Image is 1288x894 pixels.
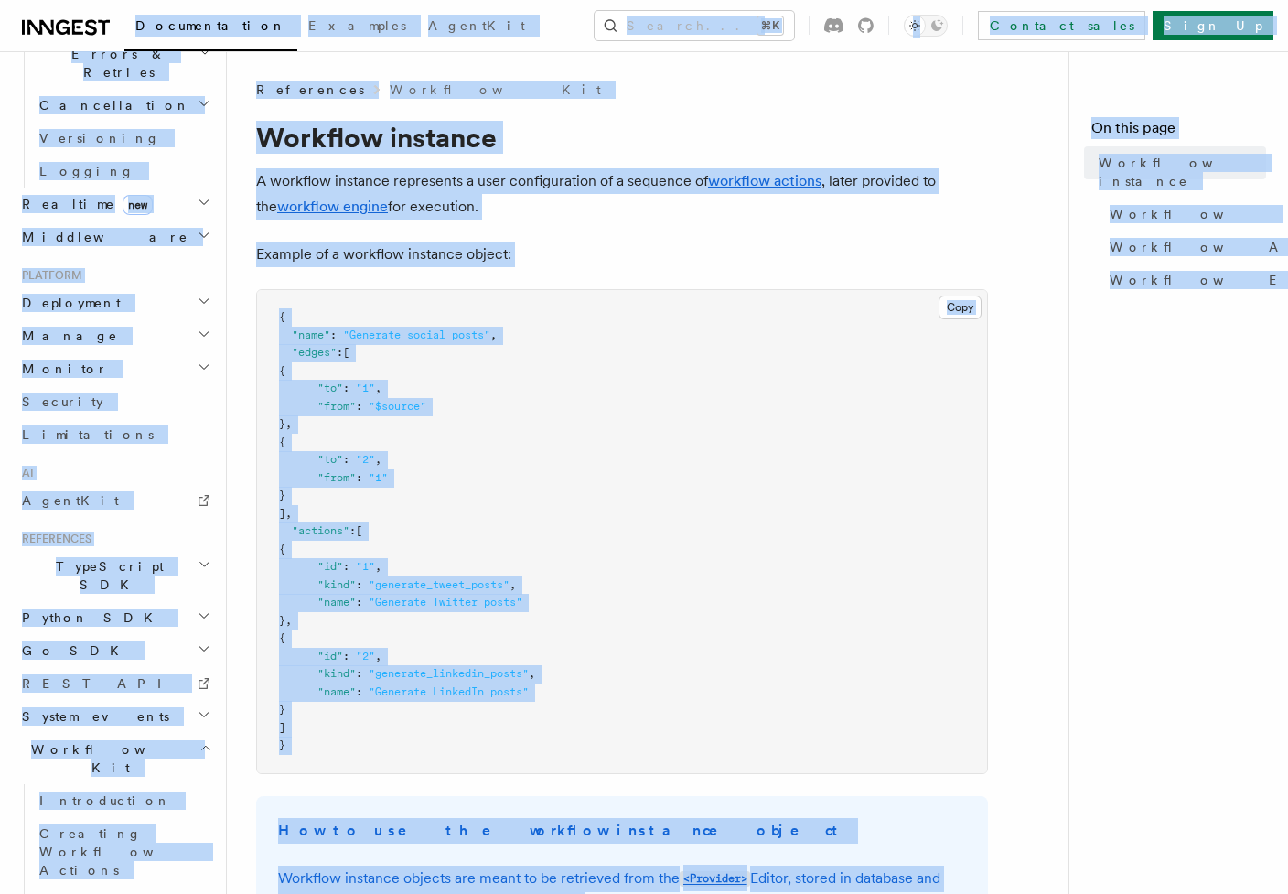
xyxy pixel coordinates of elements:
span: { [279,364,285,377]
span: "1" [369,471,388,484]
a: Versioning [32,122,215,155]
span: "Generate social posts" [343,329,490,341]
span: } [279,417,285,430]
a: <Provider> [680,869,750,887]
span: REST API [22,676,177,691]
span: : [356,685,362,698]
a: Sign Up [1153,11,1273,40]
span: Workflow instance [1099,154,1266,190]
span: Middleware [15,228,188,246]
span: "name" [317,685,356,698]
span: "generate_tweet_posts" [369,578,510,591]
span: "1" [356,560,375,573]
a: AgentKit [417,5,536,49]
span: , [490,329,497,341]
span: "2" [356,650,375,662]
a: REST API [15,667,215,700]
span: Documentation [135,18,286,33]
span: "edges" [292,346,337,359]
span: : [349,524,356,537]
span: Go SDK [15,641,130,660]
span: : [356,667,362,680]
button: Go SDK [15,634,215,667]
span: , [285,614,292,627]
a: Limitations [15,418,215,451]
button: Deployment [15,286,215,319]
span: Introduction [39,793,171,808]
span: "name" [317,596,356,609]
span: : [356,471,362,484]
a: Contact sales [978,11,1145,40]
span: : [343,650,349,662]
span: } [279,614,285,627]
span: : [343,560,349,573]
span: "Generate LinkedIn posts" [369,685,529,698]
span: { [279,543,285,555]
a: WorkflowAction [1102,231,1266,264]
span: "2" [356,453,375,466]
button: TypeScript SDK [15,550,215,601]
span: : [356,596,362,609]
a: Workflow Kit [390,81,601,99]
span: : [337,346,343,359]
button: Python SDK [15,601,215,634]
span: "Generate Twitter posts" [369,596,522,609]
span: , [285,417,292,430]
span: "kind" [317,667,356,680]
span: } [279,738,285,751]
h4: On this page [1091,117,1266,146]
span: Security [22,394,103,409]
a: Examples [297,5,417,49]
a: Introduction [32,784,215,817]
p: Example of a workflow instance object: [256,242,988,267]
span: "1" [356,382,375,394]
strong: How to use the workflow instance object [278,822,845,839]
span: Workflow Kit [15,740,199,777]
span: , [285,507,292,520]
span: : [343,382,349,394]
a: AgentKit [15,484,215,517]
span: , [375,382,381,394]
span: { [279,631,285,644]
span: : [356,578,362,591]
button: Workflow Kit [15,733,215,784]
button: Cancellation [32,89,215,122]
span: References [256,81,364,99]
span: } [279,703,285,716]
span: Monitor [15,360,108,378]
a: Workflow [1102,198,1266,231]
span: ] [279,507,285,520]
button: Manage [15,319,215,352]
a: Documentation [124,5,297,51]
span: "kind" [317,578,356,591]
code: <Provider> [680,871,750,887]
span: Limitations [22,427,154,442]
span: Versioning [39,131,160,145]
span: } [279,489,285,501]
span: Platform [15,268,82,283]
span: AgentKit [428,18,525,33]
button: Middleware [15,221,215,253]
span: { [279,436,285,448]
a: Logging [32,155,215,188]
span: : [330,329,337,341]
span: ] [279,721,285,734]
span: References [15,532,91,546]
button: Errors & Retries [32,38,215,89]
span: Realtime [15,195,153,213]
span: Creating Workflow Actions [39,826,199,878]
span: [ [343,346,349,359]
span: Manage [15,327,118,345]
span: AI [15,466,34,480]
span: Errors & Retries [32,45,199,81]
h1: Workflow instance [256,121,988,154]
span: Examples [308,18,406,33]
span: , [529,667,535,680]
span: "to" [317,382,343,394]
a: workflow engine [277,198,388,215]
span: "from" [317,471,356,484]
button: System events [15,700,215,733]
span: Workflow [1110,205,1269,223]
span: , [510,578,516,591]
span: new [123,195,153,215]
